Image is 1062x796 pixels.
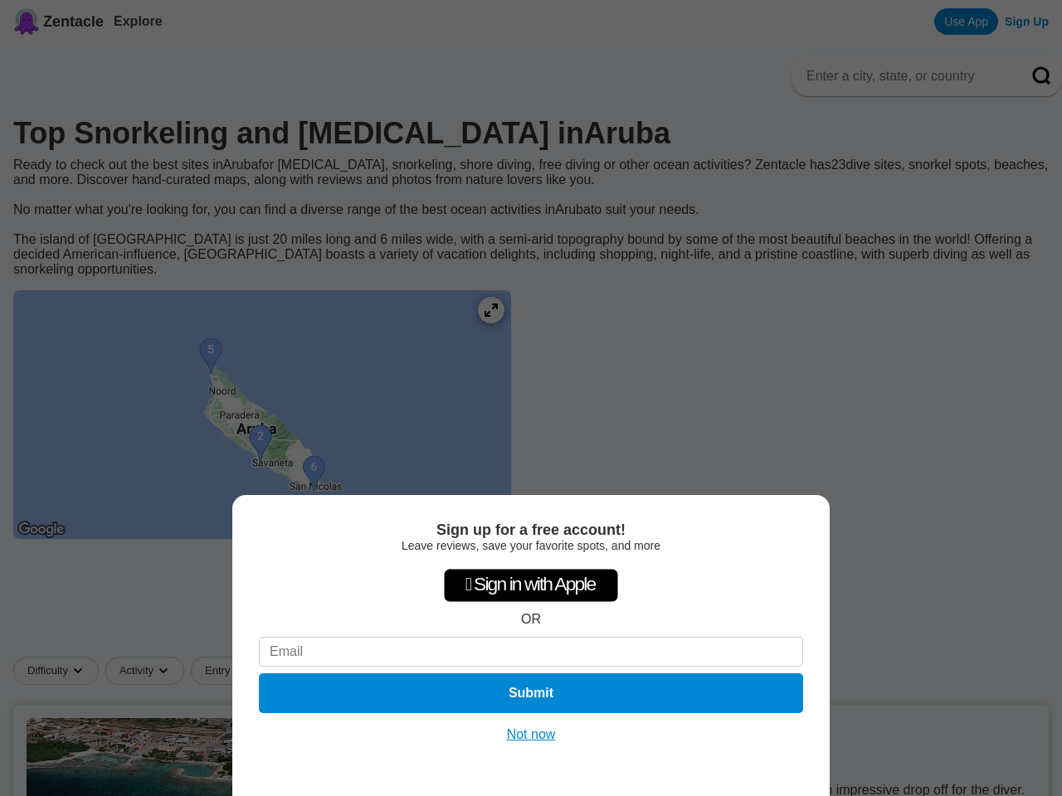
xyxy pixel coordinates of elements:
button: Not now [502,726,561,743]
input: Email [259,637,803,667]
div: Sign in with Apple [444,569,618,602]
div: OR [521,612,541,627]
div: Leave reviews, save your favorite spots, and more [259,539,803,552]
button: Submit [259,673,803,713]
div: Sign up for a free account! [259,522,803,539]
